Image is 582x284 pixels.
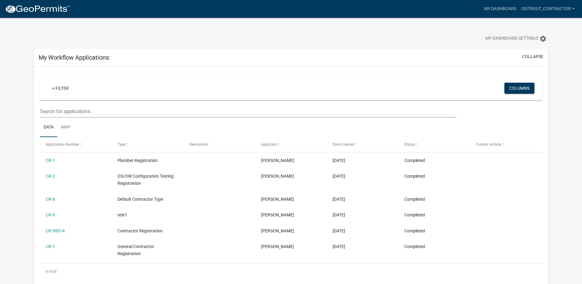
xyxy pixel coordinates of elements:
[404,228,425,233] span: Completed
[47,83,74,94] a: + Filter
[261,212,294,217] span: Tracy Troutner
[183,137,255,152] datatable-header-cell: Description
[118,174,174,186] span: OS/OW Configuration Testing Registration
[333,142,354,147] span: Date Created
[39,54,110,61] h5: My Workflow Applications:
[333,212,345,217] span: 05/31/2024
[118,142,125,147] span: Type
[404,142,415,147] span: Status
[333,174,345,179] span: 10/03/2025
[40,264,542,279] div: 6 total
[46,174,55,179] a: CR-2
[404,158,425,163] span: Completed
[327,137,399,152] datatable-header-cell: Date Created
[118,228,163,233] span: Contractor Registration
[261,158,294,163] span: Tracy Troutner
[485,35,538,42] span: My Dashboard Settings
[112,137,183,152] datatable-header-cell: Type
[118,212,127,217] span: test1
[261,244,294,249] span: Tracy Troutner
[46,212,55,217] a: CR-6
[261,142,277,147] span: Applicant
[57,118,74,137] a: Map
[519,3,577,15] a: isutrout_contractor
[46,228,65,233] a: CR-50014
[404,174,425,179] span: Completed
[404,212,425,217] span: Completed
[404,244,425,249] span: Completed
[522,53,543,60] button: collapse
[118,197,163,202] span: Default Contractor Type
[40,137,112,152] datatable-header-cell: Application Number
[333,244,345,249] span: 07/28/2021
[189,142,208,147] span: Description
[480,33,552,45] button: My Dashboard Settingssettings
[255,137,327,152] datatable-header-cell: Applicant
[333,158,345,163] span: 10/03/2025
[46,197,55,202] a: CR-6
[46,244,55,249] a: CR-1
[504,83,534,94] button: Columns
[46,158,55,163] a: CR-1
[470,137,542,152] datatable-header-cell: Current Activity
[261,174,294,179] span: Tracy Troutner
[482,3,519,15] a: My Dashboard
[118,158,158,163] span: Plumber Registration
[46,142,79,147] span: Application Number
[261,228,294,233] span: Tracy Troutner
[118,244,154,256] span: General Contractor Registration
[333,197,345,202] span: 10/30/2024
[399,137,470,152] datatable-header-cell: Status
[404,197,425,202] span: Completed
[40,118,57,137] a: Data
[261,197,294,202] span: Tracy Troutner
[539,35,547,42] i: settings
[333,228,345,233] span: 09/08/2021
[40,105,457,118] input: Search for applications
[476,142,502,147] span: Current Activity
